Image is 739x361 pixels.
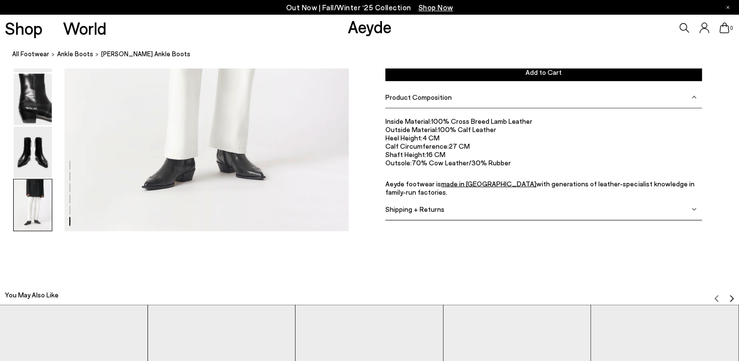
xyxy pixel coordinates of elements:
[5,20,42,37] a: Shop
[385,125,438,134] span: Outside Material:
[728,294,736,302] img: svg%3E
[12,49,49,59] a: All Footwear
[713,294,720,302] img: svg%3E
[419,3,453,12] span: Navigate to /collections/new-in
[63,20,106,37] a: World
[385,134,422,142] span: Heel Height:
[286,1,453,14] p: Out Now | Fall/Winter ‘25 Collection
[385,205,444,213] span: Shipping + Returns
[12,41,739,68] nav: breadcrumb
[14,180,52,231] img: Hester Ankle Boots - Image 6
[57,50,93,58] span: ankle boots
[14,74,52,125] img: Hester Ankle Boots - Image 4
[14,127,52,178] img: Hester Ankle Boots - Image 5
[692,206,697,211] img: svg%3E
[441,180,536,188] a: made in [GEOGRAPHIC_DATA]
[5,290,59,300] h2: You May Also Like
[385,142,702,150] li: 27 CM
[385,134,702,142] li: 4 CM
[385,117,431,125] span: Inside Material:
[728,288,736,302] button: Next slide
[719,23,729,33] a: 0
[385,150,702,158] li: 16 CM
[692,94,697,99] img: svg%3E
[385,93,452,101] span: Product Composition
[385,117,702,125] li: 100% Cross Breed Lamb Leather
[385,125,702,134] li: 100% Calf Leather
[526,68,562,76] span: Add to Cart
[385,142,449,150] span: Calf Circumference:
[385,158,702,167] li: 70% Cow Leather/30% Rubber
[385,180,702,196] p: Aeyde footwear is with generations of leather-specialist knowledge in family-run factories.
[57,49,93,59] a: ankle boots
[729,25,734,31] span: 0
[713,288,720,302] button: Previous slide
[385,150,426,158] span: Shaft Height:
[385,158,412,167] span: Outsole:
[101,49,190,59] span: [PERSON_NAME] Ankle Boots
[347,16,391,37] a: Aeyde
[385,63,702,81] button: Add to Cart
